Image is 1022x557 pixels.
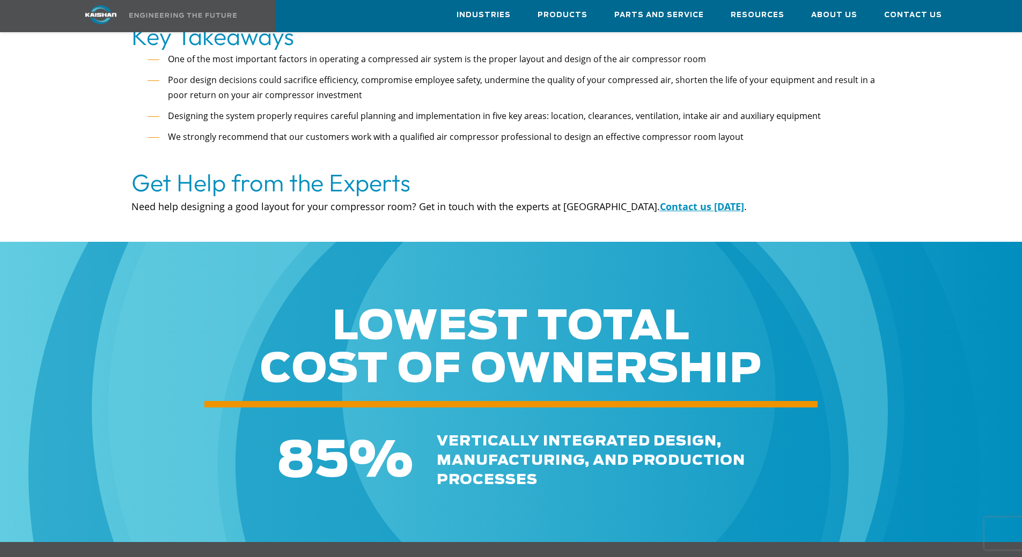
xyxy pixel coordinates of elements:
a: Industries [457,1,511,29]
p: Need help designing a good layout for your compressor room? Get in touch with the experts at [GEO... [131,198,891,215]
span: One of the most important factors in operating a compressed air system is the proper layout and d... [168,53,706,65]
span: 85 [277,437,349,486]
span: About Us [811,9,857,21]
a: About Us [811,1,857,29]
span: Parts and Service [614,9,704,21]
a: Parts and Service [614,1,704,29]
span: Resources [731,9,784,21]
a: Resources [731,1,784,29]
span: % [349,437,413,486]
span: vertically integrated design, manufacturing, and production processes [437,434,745,487]
span: We strongly recommend that our customers work with a qualified air compressor professional to des... [168,131,744,143]
a: Contact us [DATE] [660,200,744,213]
img: kaishan logo [61,5,141,24]
span: Products [538,9,587,21]
span: Contact Us [884,9,942,21]
h2: Get Help from the Experts [131,168,891,198]
span: Poor design decisions could sacrifice efficiency, compromise employee safety, undermine the quali... [168,74,875,101]
a: Products [538,1,587,29]
a: Contact Us [884,1,942,29]
h2: Key Takeaways [131,21,891,51]
span: Designing the system properly requires careful planning and implementation in five key areas: loc... [168,110,821,122]
img: Engineering the future [129,13,237,18]
span: Industries [457,9,511,21]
